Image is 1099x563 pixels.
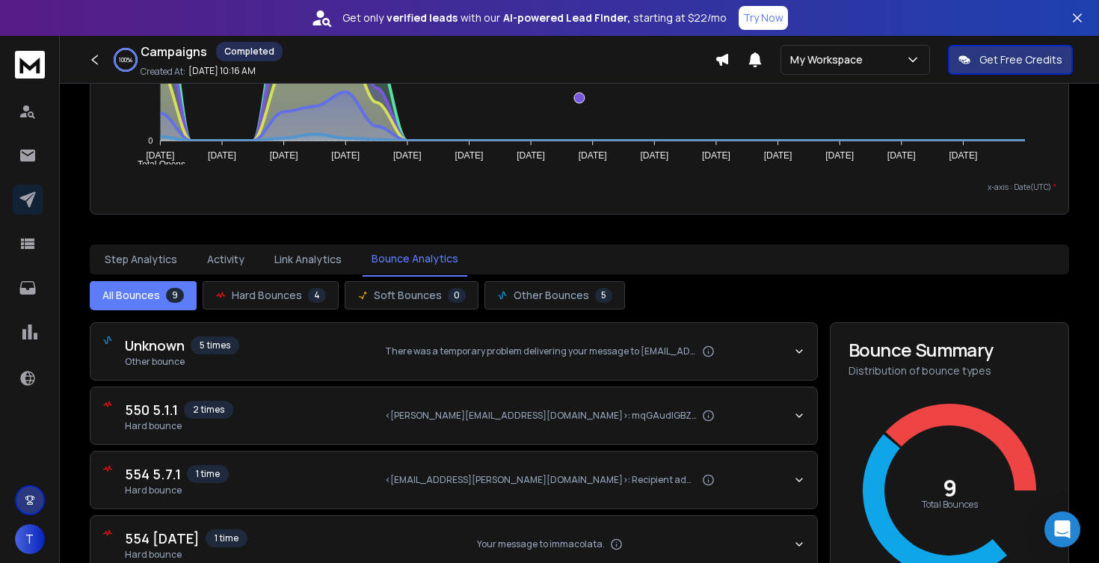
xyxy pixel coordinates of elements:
[125,464,181,484] span: 554 5.7.1
[96,243,186,276] button: Step Analytics
[579,150,607,161] tspan: [DATE]
[125,335,185,356] span: Unknown
[503,10,630,25] strong: AI-powered Lead Finder,
[1044,511,1080,547] div: Open Intercom Messenger
[640,150,668,161] tspan: [DATE]
[125,549,247,561] span: Hard bounce
[125,528,200,549] span: 554 [DATE]
[125,356,239,368] span: Other bounce
[125,399,178,420] span: 550 5.1.1
[208,150,236,161] tspan: [DATE]
[216,42,283,61] div: Completed
[102,288,160,303] span: All Bounces
[374,288,442,303] span: Soft Bounces
[206,529,247,547] span: 1 time
[342,10,727,25] p: Get only with our starting at $22/mo
[125,420,233,432] span: Hard bounce
[90,323,817,380] button: Unknown5 timesOther bounceThere was a temporary problem delivering your message to [EMAIL_ADDRESS...
[187,465,229,483] span: 1 time
[385,345,697,357] span: There was a temporary problem delivering your message to [EMAIL_ADDRESS][DOMAIN_NAME]. Gmail will...
[849,363,1050,378] p: Distribution of bounce types
[448,288,466,303] span: 0
[166,288,184,303] span: 9
[126,159,185,170] span: Total Opens
[198,243,253,276] button: Activity
[393,150,422,161] tspan: [DATE]
[595,288,612,303] span: 5
[102,182,1056,193] p: x-axis : Date(UTC)
[387,10,458,25] strong: verified leads
[15,51,45,79] img: logo
[146,150,174,161] tspan: [DATE]
[948,45,1073,75] button: Get Free Credits
[825,150,854,161] tspan: [DATE]
[764,150,792,161] tspan: [DATE]
[265,243,351,276] button: Link Analytics
[141,66,185,78] p: Created At:
[15,524,45,554] button: T
[702,150,730,161] tspan: [DATE]
[125,484,229,496] span: Hard bounce
[979,52,1062,67] p: Get Free Credits
[455,150,484,161] tspan: [DATE]
[90,387,817,444] button: 550 5.1.12 timesHard bounce<[PERSON_NAME][EMAIL_ADDRESS][DOMAIN_NAME]>: mqGAudlGBZE5FmqGBuOHrU 55...
[363,242,467,277] button: Bounce Analytics
[943,473,957,503] text: 9
[90,452,817,508] button: 554 5.7.11 timeHard bounce<[EMAIL_ADDRESS][PERSON_NAME][DOMAIN_NAME]>: Recipient address rejected...
[148,136,153,145] tspan: 0
[191,336,239,354] span: 5 times
[331,150,360,161] tspan: [DATE]
[949,150,978,161] tspan: [DATE]
[887,150,916,161] tspan: [DATE]
[184,401,233,419] span: 2 times
[514,288,589,303] span: Other Bounces
[308,288,326,303] span: 4
[385,410,697,422] span: <[PERSON_NAME][EMAIL_ADDRESS][DOMAIN_NAME]>: mqGAudlGBZE5FmqGBuOHrU 550 5.1.1 <[PERSON_NAME][EMAI...
[270,150,298,161] tspan: [DATE]
[790,52,869,67] p: My Workspace
[922,498,978,511] text: Total Bounces
[739,6,788,30] button: Try Now
[743,10,784,25] p: Try Now
[232,288,302,303] span: Hard Bounces
[188,65,256,77] p: [DATE] 10:16 AM
[849,341,1050,359] h3: Bounce Summary
[385,474,697,486] span: <[EMAIL_ADDRESS][PERSON_NAME][DOMAIN_NAME]>: Recipient address rejected: Access denied
[119,55,132,64] p: 100 %
[477,538,605,550] span: Your message to immacolata.
[517,150,545,161] tspan: [DATE]
[141,43,207,61] h1: Campaigns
